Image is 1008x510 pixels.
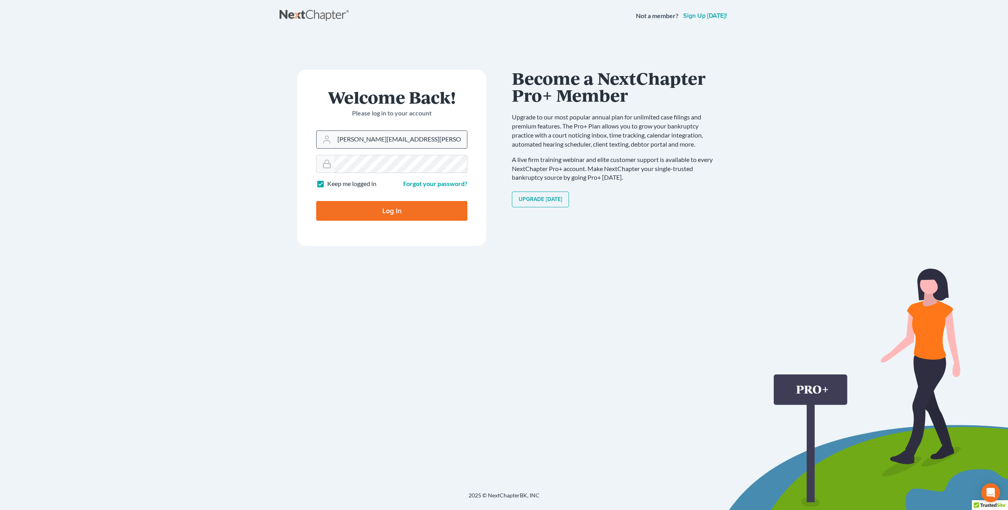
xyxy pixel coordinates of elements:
p: Please log in to your account [316,109,467,118]
label: Keep me logged in [327,179,376,188]
a: Forgot your password? [403,180,467,187]
p: A live firm training webinar and elite customer support is available to every NextChapter Pro+ ac... [512,155,721,182]
input: Log In [316,201,467,221]
div: 2025 © NextChapterBK, INC [280,491,728,506]
h1: Welcome Back! [316,89,467,106]
strong: Not a member? [636,11,678,20]
a: Upgrade [DATE] [512,192,569,207]
a: Sign up [DATE]! [682,13,728,19]
div: Open Intercom Messenger [981,483,1000,502]
input: Email Address [334,131,467,148]
h1: Become a NextChapter Pro+ Member [512,70,721,103]
p: Upgrade to our most popular annual plan for unlimited case filings and premium features. The Pro+... [512,113,721,149]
